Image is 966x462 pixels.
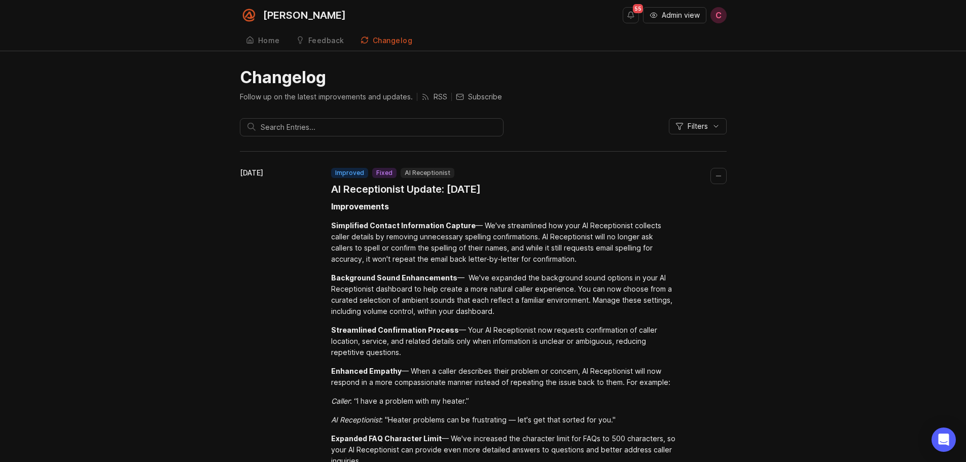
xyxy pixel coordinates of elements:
[434,92,447,102] p: RSS
[331,415,381,424] div: AI Receptionist
[240,67,727,88] h1: Changelog
[240,6,258,24] img: Smith.ai logo
[331,272,676,317] div: — We've expanded the background sound options in your AI Receptionist dashboard to help create a ...
[715,9,722,21] span: C
[331,414,676,425] div: : "Heater problems can be frustrating — let's get that sorted for you."
[643,7,706,23] button: Admin view
[258,37,280,44] div: Home
[331,366,676,388] div: — When a caller describes their problem or concern, AI Receptionist will now respond in a more co...
[331,325,676,358] div: — Your AI Receptionist now requests confirmation of caller location, service, and related details...
[240,92,413,102] p: Follow up on the latest improvements and updates.
[373,37,413,44] div: Changelog
[240,30,286,51] a: Home
[240,168,263,177] time: [DATE]
[290,30,350,51] a: Feedback
[335,169,364,177] p: improved
[405,169,450,177] p: AI Receptionist
[421,92,447,102] a: RSS
[932,428,956,452] div: Open Intercom Messenger
[261,122,496,133] input: Search Entries...
[354,30,419,51] a: Changelog
[331,221,476,230] div: Simplified Contact Information Capture
[308,37,344,44] div: Feedback
[623,7,639,23] button: Notifications
[331,200,389,212] div: Improvements
[376,169,392,177] p: fixed
[710,168,727,184] button: Collapse changelog entry
[456,92,502,102] button: Subscribe
[669,118,727,134] button: Filters
[688,121,708,131] span: Filters
[633,4,643,13] span: 55
[331,326,459,334] div: Streamlined Confirmation Process
[331,396,676,407] div: : “I have a problem with my heater.”
[331,397,350,405] div: Caller
[331,434,442,443] div: Expanded FAQ Character Limit
[710,7,727,23] button: C
[331,367,402,375] div: Enhanced Empathy
[662,10,700,20] span: Admin view
[331,182,481,196] a: AI Receptionist Update: [DATE]
[263,10,346,20] div: [PERSON_NAME]
[331,273,457,282] div: Background Sound Enhancements
[331,220,676,265] div: — We've streamlined how your AI Receptionist collects caller details by removing unnecessary spel...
